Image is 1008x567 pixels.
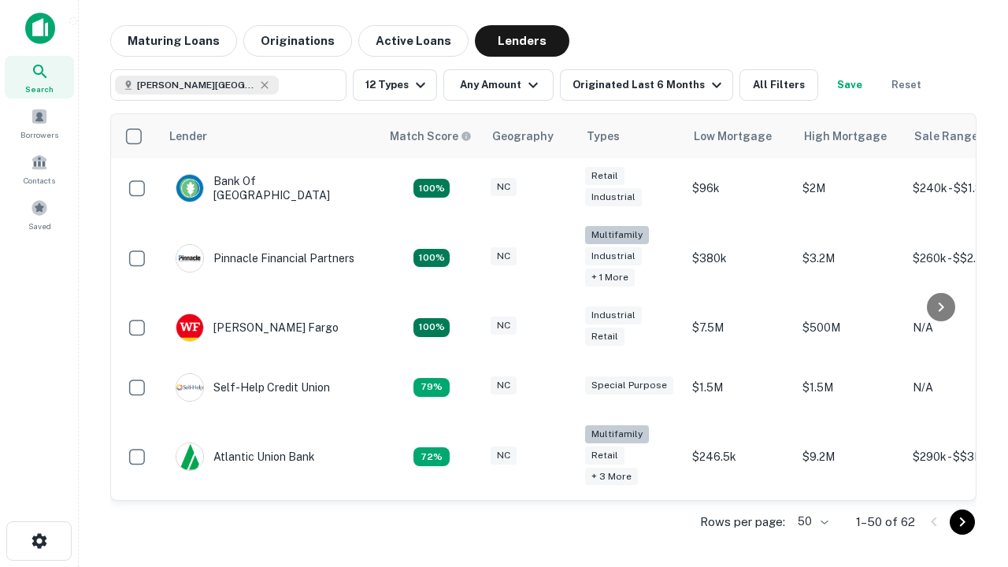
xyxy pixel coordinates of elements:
div: Industrial [585,188,642,206]
td: $1.5M [684,358,795,417]
p: Rows per page: [700,513,785,532]
div: 50 [791,510,831,533]
div: Bank Of [GEOGRAPHIC_DATA] [176,174,365,202]
div: Types [587,127,620,146]
td: $500M [795,298,905,358]
img: picture [176,245,203,272]
div: Sale Range [914,127,978,146]
button: Any Amount [443,69,554,101]
div: [PERSON_NAME] Fargo [176,313,339,342]
div: + 3 more [585,468,638,486]
button: Save your search to get updates of matches that match your search criteria. [825,69,875,101]
span: [PERSON_NAME][GEOGRAPHIC_DATA], [GEOGRAPHIC_DATA] [137,78,255,92]
button: Reset [881,69,932,101]
span: Borrowers [20,128,58,141]
td: $7.5M [684,298,795,358]
div: Matching Properties: 14, hasApolloMatch: undefined [413,179,450,198]
div: Matching Properties: 14, hasApolloMatch: undefined [413,318,450,337]
div: Special Purpose [585,376,673,395]
th: Capitalize uses an advanced AI algorithm to match your search with the best lender. The match sco... [380,114,483,158]
a: Search [5,56,74,98]
th: Geography [483,114,577,158]
a: Borrowers [5,102,74,144]
div: NC [491,447,517,465]
div: NC [491,178,517,196]
button: Active Loans [358,25,469,57]
span: Contacts [24,174,55,187]
img: picture [176,175,203,202]
div: NC [491,376,517,395]
td: $96k [684,158,795,218]
th: High Mortgage [795,114,905,158]
img: picture [176,443,203,470]
span: Search [25,83,54,95]
td: $2M [795,158,905,218]
div: Retail [585,447,624,465]
span: Saved [28,220,51,232]
div: NC [491,317,517,335]
div: Industrial [585,247,642,265]
button: Lenders [475,25,569,57]
td: $1.5M [795,358,905,417]
button: Maturing Loans [110,25,237,57]
h6: Match Score [390,128,469,145]
div: Low Mortgage [694,127,772,146]
div: Multifamily [585,425,649,443]
div: Industrial [585,306,642,324]
div: Retail [585,328,624,346]
div: Matching Properties: 10, hasApolloMatch: undefined [413,447,450,466]
div: Geography [492,127,554,146]
p: 1–50 of 62 [856,513,915,532]
th: Types [577,114,684,158]
div: NC [491,247,517,265]
div: Lender [169,127,207,146]
div: Pinnacle Financial Partners [176,244,354,272]
img: picture [176,374,203,401]
div: Atlantic Union Bank [176,443,315,471]
td: $9.2M [795,417,905,497]
div: Matching Properties: 25, hasApolloMatch: undefined [413,249,450,268]
div: Retail [585,167,624,185]
th: Low Mortgage [684,114,795,158]
iframe: Chat Widget [929,441,1008,517]
td: $3.2M [795,218,905,298]
div: Capitalize uses an advanced AI algorithm to match your search with the best lender. The match sco... [390,128,472,145]
button: Originations [243,25,352,57]
td: $246.5k [684,417,795,497]
button: 12 Types [353,69,437,101]
div: + 1 more [585,269,635,287]
button: All Filters [739,69,818,101]
a: Saved [5,193,74,235]
button: Go to next page [950,510,975,535]
div: Self-help Credit Union [176,373,330,402]
td: $380k [684,218,795,298]
div: Multifamily [585,226,649,244]
a: Contacts [5,147,74,190]
button: Originated Last 6 Months [560,69,733,101]
img: picture [176,314,203,341]
div: Matching Properties: 11, hasApolloMatch: undefined [413,378,450,397]
th: Lender [160,114,380,158]
img: capitalize-icon.png [25,13,55,44]
div: High Mortgage [804,127,887,146]
div: Originated Last 6 Months [573,76,726,94]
